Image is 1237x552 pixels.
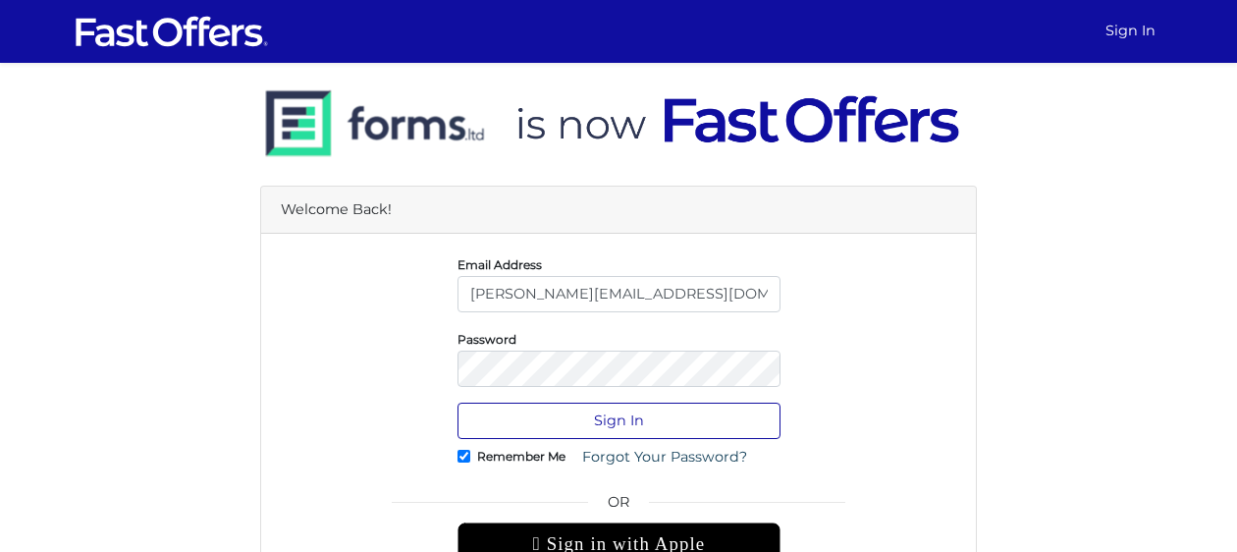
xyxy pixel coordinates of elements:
[457,337,516,342] label: Password
[457,276,780,312] input: E-Mail
[1098,12,1163,50] a: Sign In
[569,439,760,475] a: Forgot Your Password?
[457,403,780,439] button: Sign In
[457,491,780,523] span: OR
[457,262,542,267] label: Email Address
[477,454,565,459] label: Remember Me
[261,187,976,234] div: Welcome Back!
